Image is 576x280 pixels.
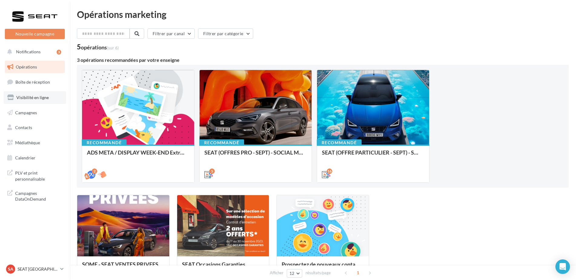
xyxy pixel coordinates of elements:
span: SA [8,266,13,272]
span: Contacts [15,125,32,130]
div: SEAT (OFFRE PARTICULIER - SEPT) - SOCIAL MEDIA [322,149,424,162]
a: Campagnes DataOnDemand [4,187,66,205]
a: Visibilité en ligne [4,91,66,104]
div: Opérations marketing [77,10,569,19]
span: PLV et print personnalisable [15,169,62,182]
button: Nouvelle campagne [5,29,65,39]
a: Médiathèque [4,136,66,149]
a: Opérations [4,61,66,73]
div: SEAT (OFFRES PRO - SEPT) - SOCIAL MEDIA [204,149,307,162]
a: SA SEAT [GEOGRAPHIC_DATA] [5,263,65,275]
span: Afficher [270,270,283,276]
div: 3 opérations recommandées par votre enseigne [77,58,569,62]
p: SEAT [GEOGRAPHIC_DATA] [18,266,58,272]
div: Recommandé [82,139,127,146]
span: Calendrier [15,155,35,160]
span: Campagnes DataOnDemand [15,189,62,202]
a: Boîte de réception [4,75,66,88]
span: (sur 6) [107,45,119,50]
div: Open Intercom Messenger [555,259,570,274]
span: résultats/page [306,270,331,276]
div: SOME - SEAT VENTES PRIVEES [82,261,164,273]
div: 3 [57,50,61,55]
button: Filtrer par catégorie [198,28,253,39]
a: Campagnes [4,106,66,119]
span: Médiathèque [15,140,40,145]
div: 2 [92,168,97,174]
button: Notifications 3 [4,45,64,58]
span: 1 [353,268,363,278]
div: Recommandé [317,139,362,146]
div: 5 [77,44,119,50]
a: Calendrier [4,152,66,164]
span: Opérations [16,64,37,69]
div: SEAT Occasions Garanties [182,261,264,273]
div: 16 [327,168,332,174]
span: 12 [290,271,295,276]
span: Notifications [16,49,41,54]
button: 12 [287,269,302,278]
div: ADS META / DISPLAY WEEK-END Extraordinaire (JPO) Septembre 2025 [87,149,189,162]
a: PLV et print personnalisable [4,166,66,184]
a: Contacts [4,121,66,134]
div: opérations [81,45,119,50]
span: Visibilité en ligne [16,95,49,100]
div: 5 [209,168,215,174]
div: Prospectez de nouveaux contacts [282,261,364,273]
span: Campagnes [15,110,37,115]
span: Boîte de réception [15,79,50,85]
div: Recommandé [199,139,244,146]
button: Filtrer par canal [147,28,195,39]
